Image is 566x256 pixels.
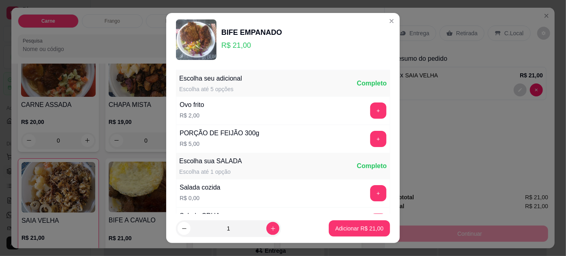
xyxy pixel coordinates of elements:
[178,222,191,235] button: decrease-product-quantity
[370,131,386,147] button: add
[385,15,398,28] button: Close
[221,40,282,51] p: R$ 21,00
[180,111,204,119] p: R$ 2,00
[180,194,221,202] p: R$ 0,00
[179,156,242,166] div: Escolha sua SALADA
[179,85,242,93] div: Escolha até 5 opções
[370,102,386,119] button: add
[370,185,386,201] button: add
[180,183,221,192] div: Salada cozida
[357,79,387,88] div: Completo
[266,222,279,235] button: increase-product-quantity
[180,211,220,221] div: Salada CRUA
[357,161,387,171] div: Completo
[370,213,386,230] button: add
[335,224,384,233] p: Adicionar R$ 21,00
[180,100,204,110] div: Ovo frito
[180,128,259,138] div: PORÇÃO DE FEIJÃO 300g
[329,220,390,237] button: Adicionar R$ 21,00
[179,168,242,176] div: Escolha até 1 opção
[179,74,242,83] div: Escolha seu adicional
[176,19,217,60] img: product-image
[180,140,259,148] p: R$ 5,00
[221,27,282,38] div: BIFE EMPANADO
